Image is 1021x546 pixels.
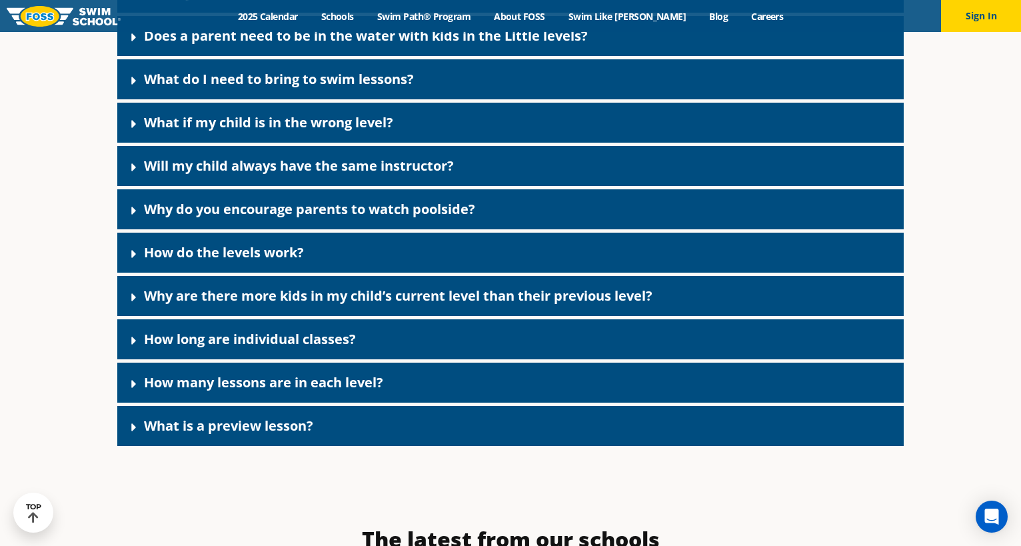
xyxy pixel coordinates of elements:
a: Will my child always have the same instructor? [144,157,454,175]
div: How do the levels work? [117,233,904,273]
div: How long are individual classes? [117,319,904,359]
a: How long are individual classes? [144,330,356,348]
a: Does a parent need to be in the water with kids in the Little levels? [144,27,588,45]
a: What do I need to bring to swim lessons? [144,70,414,88]
a: Swim Like [PERSON_NAME] [556,10,698,23]
a: What is a preview lesson? [144,417,313,435]
a: Swim Path® Program [365,10,482,23]
div: Why are there more kids in my child’s current level than their previous level? [117,276,904,316]
div: What if my child is in the wrong level? [117,103,904,143]
a: Schools [309,10,365,23]
a: How do the levels work? [144,243,304,261]
a: Why are there more kids in my child’s current level than their previous level? [144,287,652,305]
a: 2025 Calendar [226,10,309,23]
div: How many lessons are in each level? [117,363,904,403]
img: FOSS Swim School Logo [7,6,121,27]
div: What do I need to bring to swim lessons? [117,59,904,99]
div: Open Intercom Messenger [976,501,1008,533]
a: How many lessons are in each level? [144,373,383,391]
a: About FOSS [483,10,557,23]
a: Careers [740,10,795,23]
div: Why do you encourage parents to watch poolside? [117,189,904,229]
a: What if my child is in the wrong level? [144,113,393,131]
div: TOP [26,503,41,523]
div: Does a parent need to be in the water with kids in the Little levels? [117,16,904,56]
div: Will my child always have the same instructor? [117,146,904,186]
a: Blog [698,10,740,23]
div: What is a preview lesson? [117,406,904,446]
a: Why do you encourage parents to watch poolside? [144,200,475,218]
